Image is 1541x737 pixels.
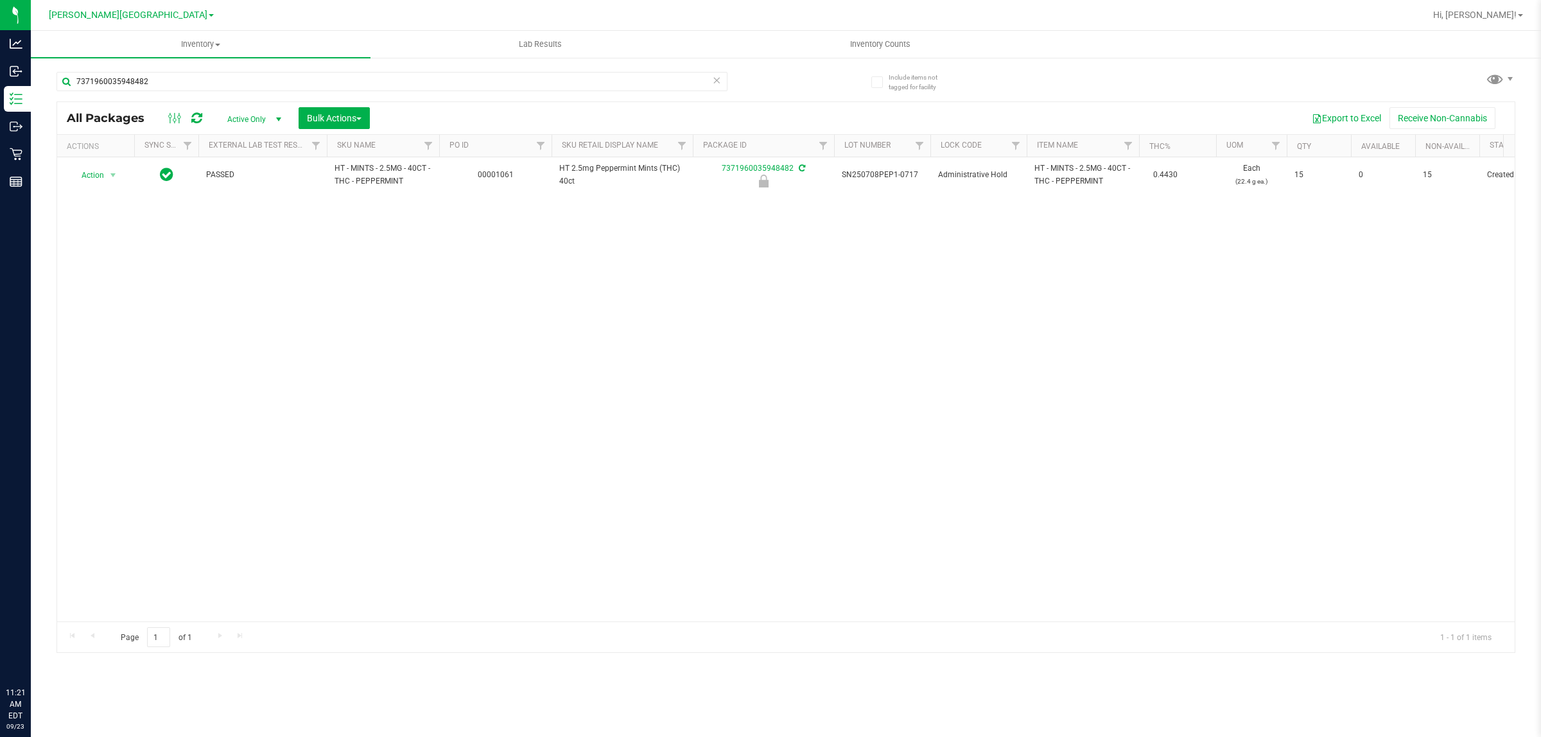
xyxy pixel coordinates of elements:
[144,141,194,150] a: Sync Status
[559,162,685,187] span: HT 2.5mg Peppermint Mints (THC) 40ct
[833,39,928,50] span: Inventory Counts
[1118,135,1139,157] a: Filter
[1389,107,1495,129] button: Receive Non-Cannabis
[31,39,370,50] span: Inventory
[938,169,1019,181] span: Administrative Hold
[1266,135,1287,157] a: Filter
[1294,169,1343,181] span: 15
[1433,10,1517,20] span: Hi, [PERSON_NAME]!
[105,166,121,184] span: select
[1034,162,1131,187] span: HT - MINTS - 2.5MG - 40CT - THC - PEPPERMINT
[31,31,370,58] a: Inventory
[110,627,202,647] span: Page of 1
[70,166,105,184] span: Action
[478,170,514,179] a: 00001061
[530,135,552,157] a: Filter
[10,175,22,188] inline-svg: Reports
[909,135,930,157] a: Filter
[49,10,207,21] span: [PERSON_NAME][GEOGRAPHIC_DATA]
[160,166,173,184] span: In Sync
[307,113,361,123] span: Bulk Actions
[147,627,170,647] input: 1
[337,141,376,150] a: SKU Name
[1361,142,1400,151] a: Available
[449,141,469,150] a: PO ID
[177,135,198,157] a: Filter
[10,37,22,50] inline-svg: Analytics
[1226,141,1243,150] a: UOM
[13,634,51,673] iframe: Resource center
[335,162,431,187] span: HT - MINTS - 2.5MG - 40CT - THC - PEPPERMINT
[370,31,710,58] a: Lab Results
[1423,169,1472,181] span: 15
[6,722,25,731] p: 09/23
[1359,169,1407,181] span: 0
[10,65,22,78] inline-svg: Inbound
[67,111,157,125] span: All Packages
[813,135,834,157] a: Filter
[842,169,923,181] span: SN250708PEP1-0717
[1224,175,1279,187] p: (22.4 g ea.)
[209,141,309,150] a: External Lab Test Result
[1037,141,1078,150] a: Item Name
[562,141,658,150] a: Sku Retail Display Name
[57,72,727,91] input: Search Package ID, Item Name, SKU, Lot or Part Number...
[1006,135,1027,157] a: Filter
[10,92,22,105] inline-svg: Inventory
[703,141,747,150] a: Package ID
[418,135,439,157] a: Filter
[672,135,693,157] a: Filter
[722,164,794,173] a: 7371960035948482
[1297,142,1311,151] a: Qty
[691,175,836,187] div: Administrative Hold
[1303,107,1389,129] button: Export to Excel
[67,142,129,151] div: Actions
[941,141,982,150] a: Lock Code
[710,31,1050,58] a: Inventory Counts
[206,169,319,181] span: PASSED
[844,141,891,150] a: Lot Number
[889,73,953,92] span: Include items not tagged for facility
[10,120,22,133] inline-svg: Outbound
[501,39,579,50] span: Lab Results
[306,135,327,157] a: Filter
[299,107,370,129] button: Bulk Actions
[1425,142,1483,151] a: Non-Available
[1224,162,1279,187] span: Each
[1430,627,1502,646] span: 1 - 1 of 1 items
[6,687,25,722] p: 11:21 AM EDT
[712,72,721,89] span: Clear
[1149,142,1171,151] a: THC%
[797,164,805,173] span: Sync from Compliance System
[1147,166,1184,184] span: 0.4430
[1490,141,1517,150] a: Status
[10,148,22,160] inline-svg: Retail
